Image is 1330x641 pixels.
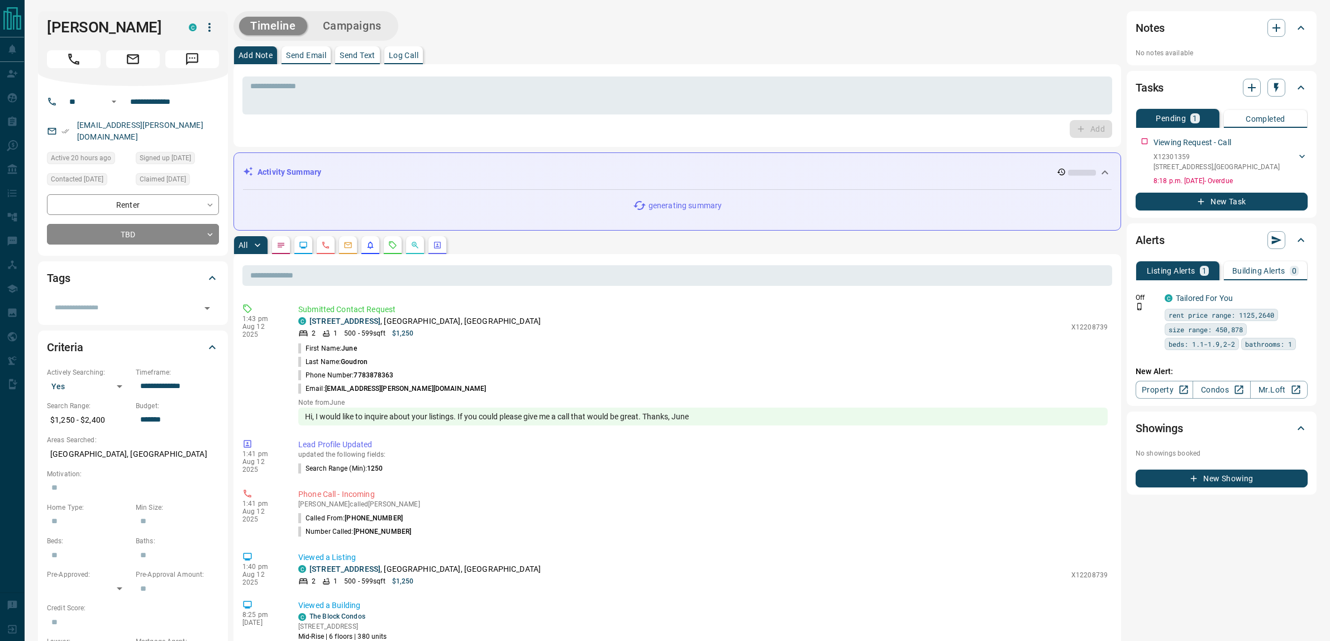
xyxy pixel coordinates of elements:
p: Pre-Approved: [47,570,130,580]
div: Alerts [1136,227,1308,253]
span: Contacted [DATE] [51,174,103,185]
p: 8:18 p.m. [DATE] - Overdue [1153,176,1308,186]
p: Send Email [286,51,326,59]
p: [STREET_ADDRESS] [298,621,387,632]
span: bathrooms: 1 [1245,338,1292,350]
p: Actively Searching: [47,367,130,377]
div: X12301359[STREET_ADDRESS],[GEOGRAPHIC_DATA] [1153,150,1308,174]
p: Off [1136,293,1158,303]
p: No showings booked [1136,448,1308,458]
p: 2 [312,328,316,338]
p: Submitted Contact Request [298,304,1108,315]
p: 1:41 pm [242,500,282,508]
svg: Opportunities [411,241,420,250]
p: [STREET_ADDRESS] , [GEOGRAPHIC_DATA] [1153,162,1280,172]
p: Last Name: [298,357,368,367]
div: condos.ca [1165,294,1172,302]
button: Campaigns [312,17,393,35]
p: Aug 12 2025 [242,458,282,473]
p: Email: [298,384,486,394]
p: 1 [1193,114,1197,122]
p: Activity Summary [258,166,321,178]
div: Tue Nov 05 2024 [136,173,219,189]
p: Listing Alerts [1147,267,1195,275]
p: Baths: [136,536,219,546]
span: Signed up [DATE] [140,152,191,164]
button: New Task [1136,193,1308,211]
p: 8:25 pm [242,611,282,619]
p: Viewed a Building [298,600,1108,611]
div: condos.ca [298,565,306,573]
div: Tue Aug 12 2025 [47,152,130,168]
p: Search Range (Min) : [298,463,383,473]
a: [STREET_ADDRESS] [309,565,380,573]
p: 500 - 599 sqft [344,576,385,586]
button: Timeline [239,17,307,35]
p: Log Call [389,51,418,59]
svg: Agent Actions [433,241,442,250]
p: 1:41 pm [242,450,282,458]
p: Phone Number: [298,370,394,380]
p: $1,250 [392,576,414,586]
div: Yes [47,377,130,395]
p: 1 [1202,267,1207,275]
button: Open [107,95,121,108]
span: rent price range: 1125,2640 [1169,309,1274,320]
p: Lead Profile Updated [298,439,1108,451]
p: Add Note [239,51,273,59]
p: Building Alerts [1232,267,1285,275]
p: , [GEOGRAPHIC_DATA], [GEOGRAPHIC_DATA] [309,315,541,327]
p: , [GEOGRAPHIC_DATA], [GEOGRAPHIC_DATA] [309,563,541,575]
h2: Tags [47,269,70,287]
div: Tue Nov 05 2024 [136,152,219,168]
p: 1 [333,576,337,586]
p: 1:40 pm [242,563,282,571]
div: Tue Nov 05 2024 [47,173,130,189]
p: [GEOGRAPHIC_DATA], [GEOGRAPHIC_DATA] [47,445,219,463]
div: TBD [47,224,219,245]
p: 500 - 599 sqft [344,328,385,338]
span: Call [47,50,101,68]
p: Home Type: [47,503,130,513]
p: Pending [1156,114,1186,122]
p: Search Range: [47,401,130,411]
div: Criteria [47,334,219,361]
span: size range: 450,878 [1169,324,1243,335]
span: beds: 1.1-1.9,2-2 [1169,338,1235,350]
svg: Notes [277,241,285,250]
p: Called From: [298,513,403,523]
span: Message [165,50,219,68]
p: Send Text [340,51,375,59]
svg: Push Notification Only [1136,303,1143,310]
h2: Showings [1136,419,1183,437]
div: condos.ca [298,613,306,621]
div: Showings [1136,415,1308,442]
p: Budget: [136,401,219,411]
p: $1,250 [392,328,414,338]
p: X12208739 [1071,322,1108,332]
a: [EMAIL_ADDRESS][PERSON_NAME][DOMAIN_NAME] [77,121,203,141]
svg: Lead Browsing Activity [299,241,308,250]
p: All [239,241,247,249]
p: Timeframe: [136,367,219,377]
svg: Emails [344,241,352,250]
span: Email [106,50,160,68]
p: [PERSON_NAME] called [PERSON_NAME] [298,500,1108,508]
div: Tasks [1136,74,1308,101]
a: Tailored For You [1176,294,1233,303]
div: condos.ca [189,23,197,31]
svg: Requests [388,241,397,250]
p: Completed [1246,115,1285,123]
p: Viewing Request - Call [1153,137,1231,149]
p: First Name: [298,343,357,353]
p: [DATE] [242,619,282,626]
div: Tags [47,265,219,291]
div: Hi, I would like to inquire about your listings. If you could please give me a call that would be... [298,408,1108,425]
div: condos.ca [298,317,306,325]
p: X12301359 [1153,152,1280,162]
p: 0 [1292,267,1296,275]
p: Credit Score: [47,603,219,613]
p: Min Size: [136,503,219,513]
h2: Notes [1136,19,1165,37]
span: [EMAIL_ADDRESS][PERSON_NAME][DOMAIN_NAME] [325,385,487,393]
